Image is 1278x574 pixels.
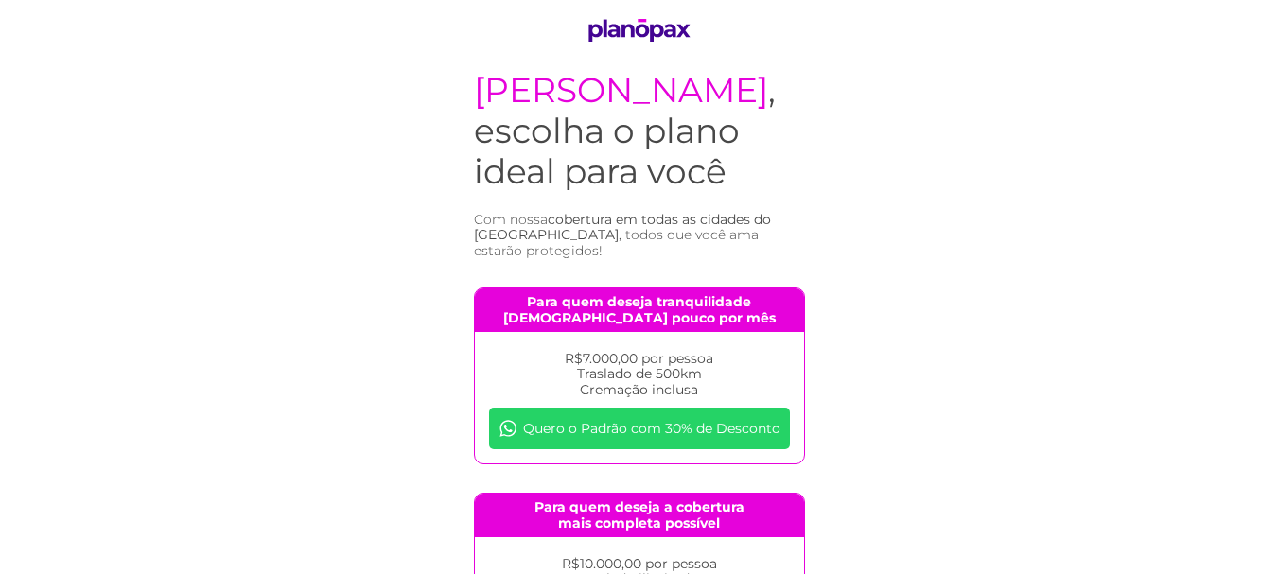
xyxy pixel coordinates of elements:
[489,351,790,398] p: R$7.000,00 por pessoa Traslado de 500km Cremação inclusa
[475,288,804,332] h4: Para quem deseja tranquilidade [DEMOGRAPHIC_DATA] pouco por mês
[475,494,804,537] h4: Para quem deseja a cobertura mais completa possível
[582,19,697,42] img: logo PlanoPax
[489,408,790,449] a: Quero o Padrão com 30% de Desconto
[474,69,768,111] span: [PERSON_NAME]
[474,211,771,244] span: cobertura em todas as cidades do [GEOGRAPHIC_DATA]
[499,419,517,438] img: whatsapp
[474,70,805,193] h1: , escolha o plano ideal para você
[474,212,805,259] h3: Com nossa , todos que você ama estarão protegidos!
